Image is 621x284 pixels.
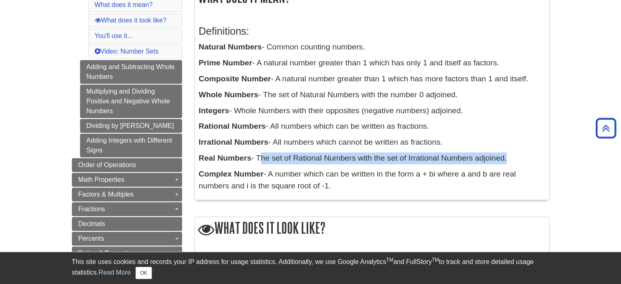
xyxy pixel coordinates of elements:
b: Prime Number [199,58,252,67]
span: Percents [78,235,104,242]
a: Factors & Multiples [72,188,182,201]
a: Ratios & Proportions [72,246,182,260]
a: Order of Operations [72,158,182,172]
b: Complex Number [199,170,264,178]
a: Adding Integers with Different Signs [80,134,182,157]
p: - All numbers which cannot be written as fractions. [199,136,545,148]
b: Integers [199,106,229,115]
a: Decimals [72,217,182,231]
span: Decimals [78,220,105,227]
p: - The set of Rational Numbers with the set of Irrational Numbers adjoined. [199,152,545,164]
a: Fractions [72,202,182,216]
p: - Common counting numbers. [199,41,545,53]
p: - The set of Natural Numbers with the number 0 adjoined. [199,89,545,101]
p: - All numbers which can be written as fractions. [199,121,545,132]
b: Whole Numbers [199,90,258,99]
sup: TM [386,257,393,263]
p: - A natural number greater than 1 which has only 1 and itself as factors. [199,57,545,69]
a: Video: Number Sets [95,48,159,55]
a: Dividing by [PERSON_NAME] [80,119,182,133]
p: - Whole Numbers with their opposites (negative numbers) adjoined. [199,105,545,117]
h3: Definitions: [199,25,545,37]
a: Adding and Subtracting Whole Numbers [80,60,182,84]
a: Math Properties [72,173,182,187]
span: Fractions [78,206,105,212]
b: Rational Numbers [199,122,266,130]
span: Ratios & Proportions [78,250,138,257]
a: Back to Top [593,123,619,134]
b: Irrational Numbers [199,138,269,146]
p: A general example to help you recognize patterns and spot the information you're looking for [199,250,545,262]
a: Read More [98,269,131,276]
p: - A natural number greater than 1 which has more factors than 1 and itself. [199,73,545,85]
p: - A number which can be written in the form a + bi where a and b are real numbers and i is the sq... [199,168,545,192]
sup: TM [432,257,439,263]
a: Percents [72,232,182,246]
a: Multiplying and Dividing Positive and Negative Whole Numbers [80,85,182,118]
span: Factors & Multiples [78,191,134,198]
a: What does it look like? [95,17,167,24]
b: Composite Number [199,74,271,83]
b: Natural Numbers [199,42,262,51]
div: This site uses cookies and records your IP address for usage statistics. Additionally, we use Goo... [72,257,550,279]
button: Close [136,267,151,279]
a: You'll use it... [95,32,133,39]
b: Real Numbers [199,154,252,162]
a: What does it mean? [95,1,153,8]
h2: What does it look like? [195,217,549,240]
span: Order of Operations [78,161,136,168]
span: Math Properties [78,176,125,183]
